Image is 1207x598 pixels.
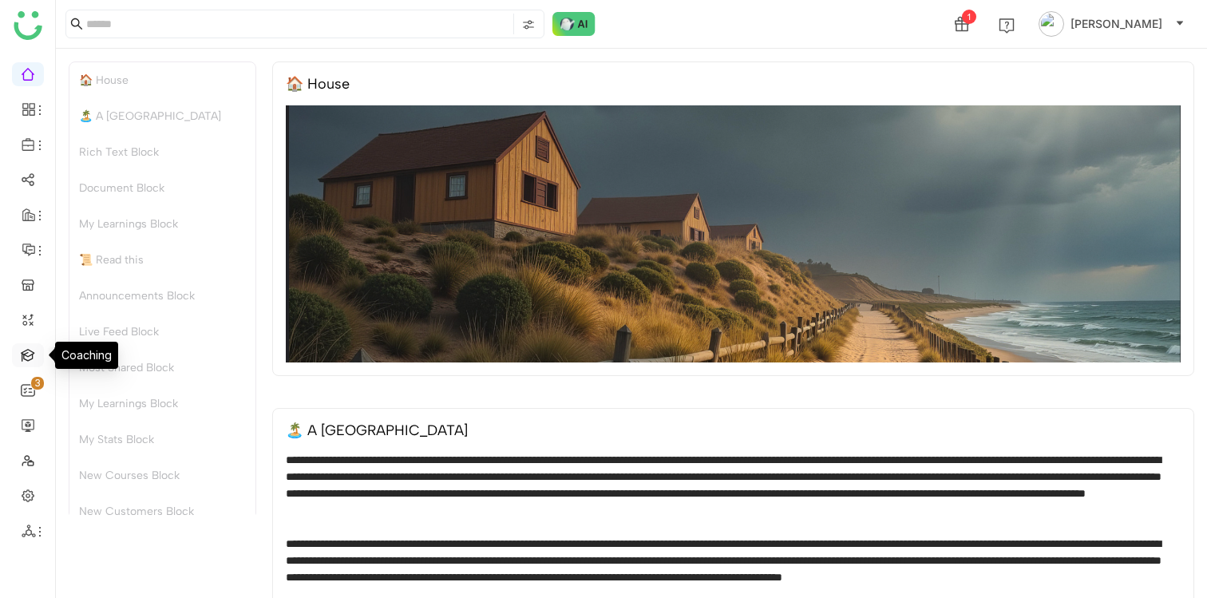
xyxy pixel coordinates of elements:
[69,314,255,350] div: Live Feed Block
[69,278,255,314] div: Announcements Block
[69,457,255,493] div: New Courses Block
[69,134,255,170] div: Rich Text Block
[69,206,255,242] div: My Learnings Block
[962,10,976,24] div: 1
[69,98,255,134] div: 🏝️ A [GEOGRAPHIC_DATA]
[69,493,255,529] div: New Customers Block
[34,375,41,391] p: 3
[1070,15,1162,33] span: [PERSON_NAME]
[286,75,350,93] div: 🏠 House
[55,342,118,369] div: Coaching
[999,18,1015,34] img: help.svg
[69,350,255,386] div: Most Shared Block
[69,242,255,278] div: 📜 Read this
[31,377,44,390] nz-badge-sup: 3
[522,18,535,31] img: search-type.svg
[69,170,255,206] div: Document Block
[69,62,255,98] div: 🏠 House
[552,12,596,36] img: ask-buddy-normal.svg
[69,422,255,457] div: My Stats Block
[286,105,1181,362] img: 68553b2292361c547d91f02a
[286,422,468,439] div: 🏝️ A [GEOGRAPHIC_DATA]
[69,386,255,422] div: My Learnings Block
[14,11,42,40] img: logo
[1039,11,1064,37] img: avatar
[1035,11,1188,37] button: [PERSON_NAME]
